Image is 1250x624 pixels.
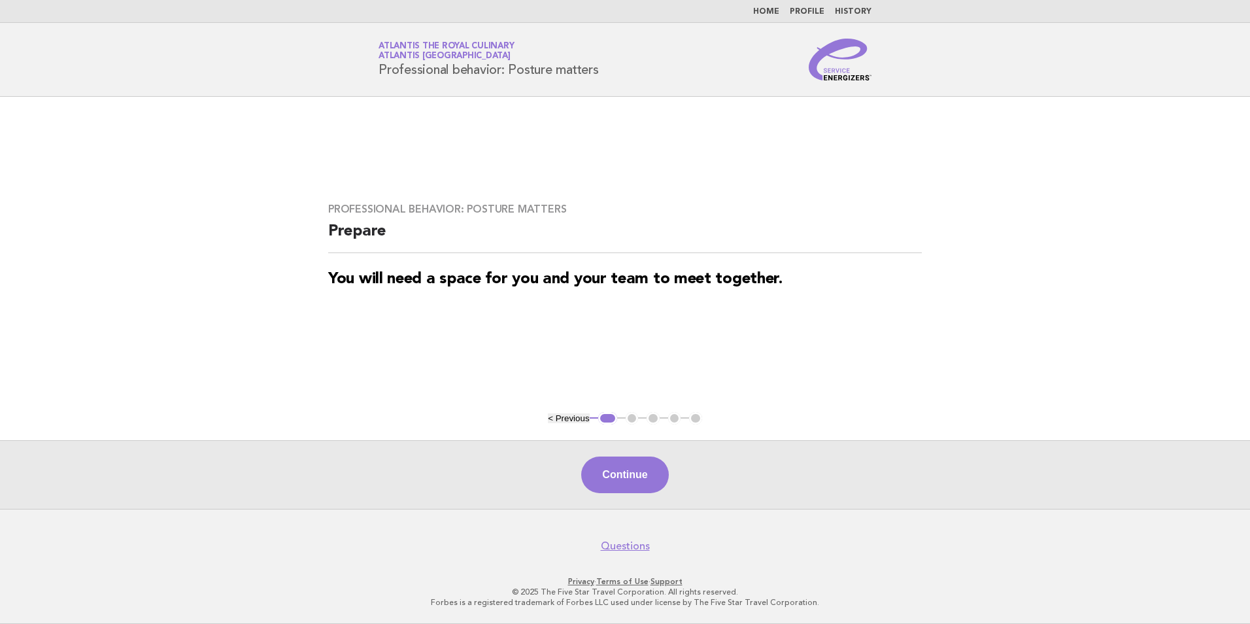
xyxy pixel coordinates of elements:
[601,540,650,553] a: Questions
[379,43,599,77] h1: Professional behavior: Posture matters
[568,577,594,586] a: Privacy
[379,42,514,60] a: Atlantis the Royal CulinaryAtlantis [GEOGRAPHIC_DATA]
[328,271,783,287] strong: You will need a space for you and your team to meet together.
[753,8,779,16] a: Home
[328,203,922,216] h3: Professional behavior: Posture matters
[650,577,683,586] a: Support
[835,8,871,16] a: History
[225,587,1025,597] p: © 2025 The Five Star Travel Corporation. All rights reserved.
[379,52,511,61] span: Atlantis [GEOGRAPHIC_DATA]
[598,412,617,425] button: 1
[328,221,922,253] h2: Prepare
[809,39,871,80] img: Service Energizers
[225,597,1025,608] p: Forbes is a registered trademark of Forbes LLC used under license by The Five Star Travel Corpora...
[581,457,668,493] button: Continue
[596,577,649,586] a: Terms of Use
[790,8,824,16] a: Profile
[548,413,589,423] button: < Previous
[225,576,1025,587] p: · ·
